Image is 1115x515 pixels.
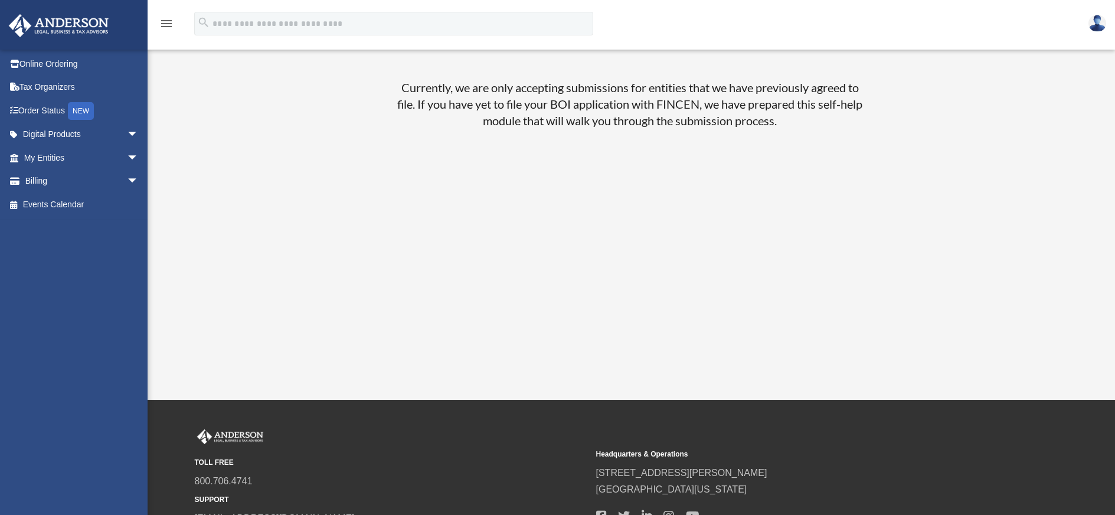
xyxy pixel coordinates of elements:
img: Anderson Advisors Platinum Portal [195,429,266,445]
img: User Pic [1088,15,1106,32]
i: menu [159,17,174,31]
a: My Entitiesarrow_drop_down [8,146,156,170]
span: arrow_drop_down [127,123,151,147]
h4: Currently, we are only accepting submissions for entities that we have previously agreed to file.... [394,79,866,136]
a: 800.706.4741 [195,476,253,486]
a: [STREET_ADDRESS][PERSON_NAME] [596,468,767,478]
a: Tax Organizers [8,76,156,99]
a: Billingarrow_drop_down [8,170,156,193]
img: Anderson Advisors Platinum Portal [5,14,112,37]
small: TOLL FREE [195,457,588,469]
a: menu [159,21,174,31]
i: search [197,16,210,29]
a: [GEOGRAPHIC_DATA][US_STATE] [596,484,747,494]
span: arrow_drop_down [127,170,151,194]
a: Events Calendar [8,193,156,216]
a: Online Ordering [8,52,156,76]
iframe: Important Update: Corporate Transparency Act Self Reporting [453,136,807,335]
small: SUPPORT [195,494,588,506]
span: arrow_drop_down [127,146,151,170]
small: Headquarters & Operations [596,448,989,461]
a: Order StatusNEW [8,99,156,123]
a: Digital Productsarrow_drop_down [8,123,156,146]
div: NEW [68,102,94,120]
